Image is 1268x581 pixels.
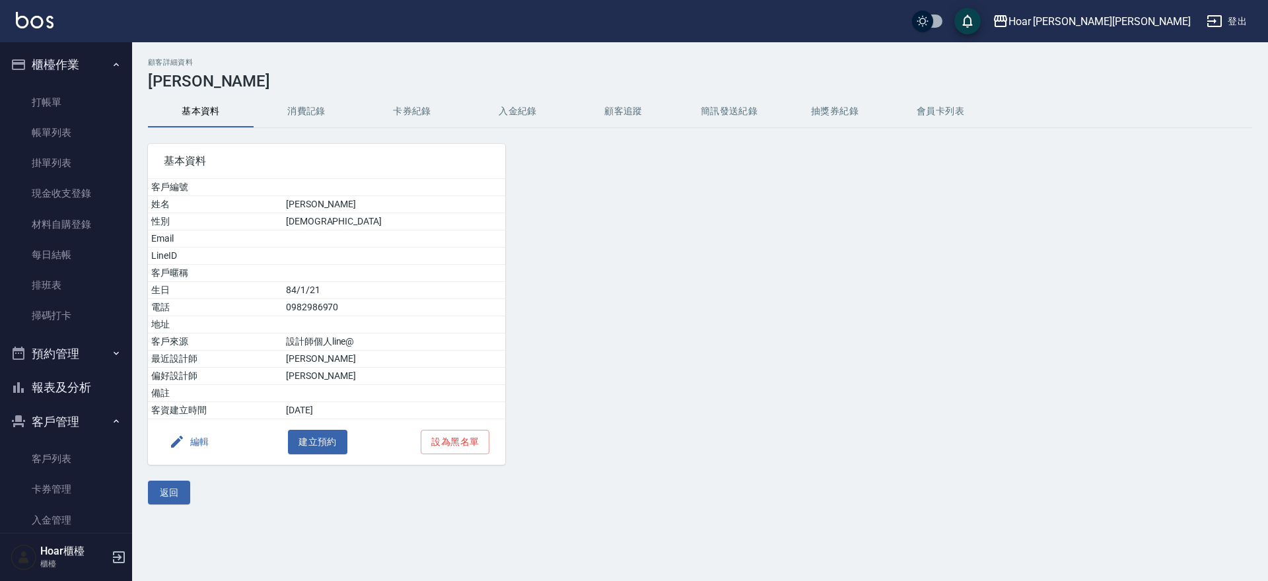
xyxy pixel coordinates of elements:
[782,96,888,127] button: 抽獎券紀錄
[421,430,489,454] button: 設為黑名單
[5,444,127,474] a: 客戶列表
[283,351,505,368] td: [PERSON_NAME]
[148,481,190,505] button: 返回
[40,545,108,558] h5: Hoar櫃檯
[283,213,505,230] td: [DEMOGRAPHIC_DATA]
[283,196,505,213] td: [PERSON_NAME]
[283,368,505,385] td: [PERSON_NAME]
[148,265,283,282] td: 客戶暱稱
[283,282,505,299] td: 84/1/21
[465,96,571,127] button: 入金紀錄
[5,48,127,82] button: 櫃檯作業
[5,337,127,371] button: 預約管理
[954,8,981,34] button: save
[148,196,283,213] td: 姓名
[5,178,127,209] a: 現金收支登錄
[571,96,676,127] button: 顧客追蹤
[11,544,37,570] img: Person
[676,96,782,127] button: 簡訊發送紀錄
[148,58,1252,67] h2: 顧客詳細資料
[5,405,127,439] button: 客戶管理
[5,370,127,405] button: 報表及分析
[40,558,108,570] p: 櫃檯
[359,96,465,127] button: 卡券紀錄
[148,96,254,127] button: 基本資料
[148,402,283,419] td: 客資建立時間
[283,402,505,419] td: [DATE]
[148,333,283,351] td: 客戶來源
[987,8,1196,35] button: Hoar [PERSON_NAME][PERSON_NAME]
[283,333,505,351] td: 設計師個人line@
[148,299,283,316] td: 電話
[283,299,505,316] td: 0982986970
[5,270,127,300] a: 排班表
[148,282,283,299] td: 生日
[5,300,127,331] a: 掃碼打卡
[148,385,283,402] td: 備註
[164,154,489,168] span: 基本資料
[1201,9,1252,34] button: 登出
[5,118,127,148] a: 帳單列表
[5,474,127,504] a: 卡券管理
[148,368,283,385] td: 偏好設計師
[148,179,283,196] td: 客戶編號
[5,209,127,240] a: 材料自購登錄
[148,248,283,265] td: LineID
[1008,13,1191,30] div: Hoar [PERSON_NAME][PERSON_NAME]
[5,240,127,270] a: 每日結帳
[5,505,127,535] a: 入金管理
[5,87,127,118] a: 打帳單
[254,96,359,127] button: 消費記錄
[148,230,283,248] td: Email
[288,430,347,454] button: 建立預約
[164,430,215,454] button: 編輯
[148,72,1252,90] h3: [PERSON_NAME]
[16,12,53,28] img: Logo
[5,148,127,178] a: 掛單列表
[148,213,283,230] td: 性別
[148,316,283,333] td: 地址
[888,96,993,127] button: 會員卡列表
[148,351,283,368] td: 最近設計師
